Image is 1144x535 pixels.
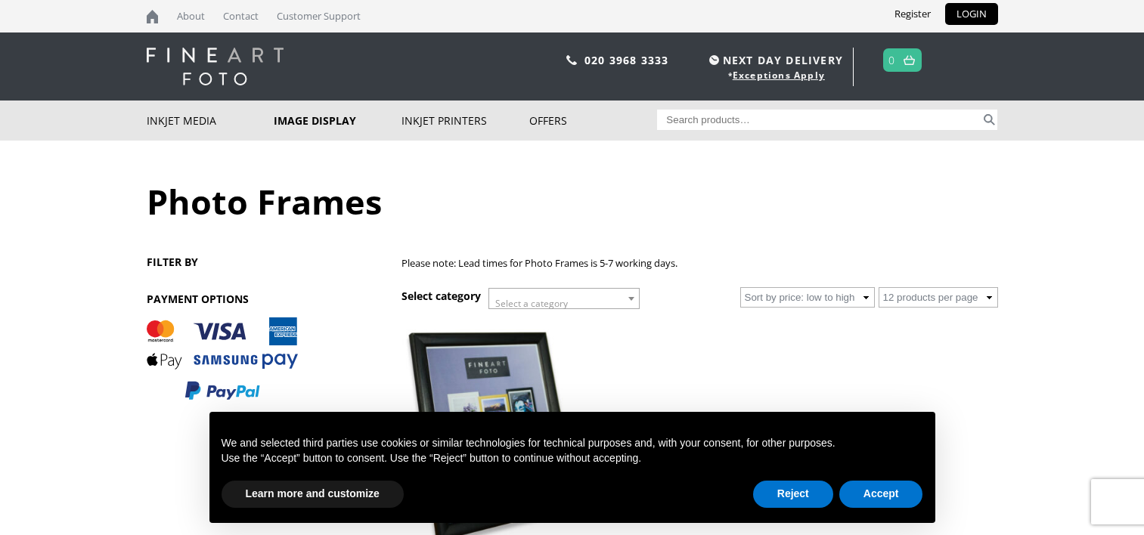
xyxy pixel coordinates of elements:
[197,400,947,535] div: Notice
[705,51,843,69] span: NEXT DAY DELIVERY
[904,55,915,65] img: basket.svg
[709,55,719,65] img: time.svg
[401,289,481,303] h3: Select category
[147,255,325,269] h3: FILTER BY
[888,49,895,71] a: 0
[147,178,998,224] h1: Photo Frames
[222,436,923,451] p: We and selected third parties use cookies or similar technologies for technical purposes and, wit...
[147,101,274,141] a: Inkjet Media
[147,48,284,85] img: logo-white.svg
[981,110,998,130] button: Search
[147,292,325,306] h3: PAYMENT OPTIONS
[222,451,923,466] p: Use the “Accept” button to consent. Use the “Reject” button to continue without accepting.
[945,3,998,25] a: LOGIN
[657,110,981,130] input: Search products…
[740,287,875,308] select: Shop order
[401,101,529,141] a: Inkjet Printers
[529,101,657,141] a: Offers
[584,53,669,67] a: 020 3968 3333
[753,481,833,508] button: Reject
[495,297,568,310] span: Select a category
[222,481,404,508] button: Learn more and customize
[274,101,401,141] a: Image Display
[883,3,942,25] a: Register
[566,55,577,65] img: phone.svg
[147,317,298,401] img: PAYMENT OPTIONS
[733,69,825,82] a: Exceptions Apply
[839,481,923,508] button: Accept
[401,255,997,272] p: Please note: Lead times for Photo Frames is 5-7 working days.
